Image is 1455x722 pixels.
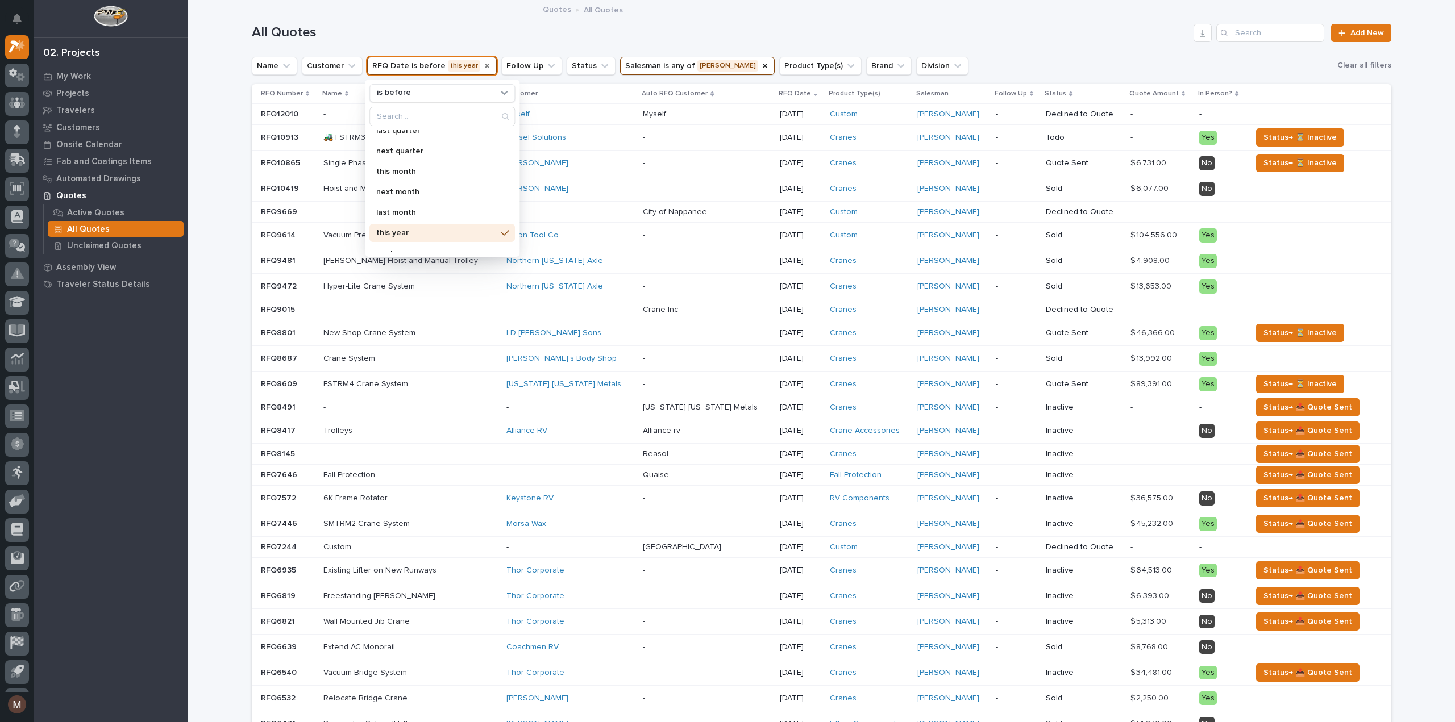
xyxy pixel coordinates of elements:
[376,229,497,237] p: this year
[506,449,634,459] p: -
[376,147,497,155] p: next quarter
[1199,517,1217,531] div: Yes
[506,354,617,364] a: [PERSON_NAME]'s Body Shop
[34,119,188,136] a: Customers
[643,400,760,412] p: [US_STATE] [US_STATE] Metals
[506,426,547,436] a: Alliance RV
[643,131,647,143] p: -
[1046,256,1121,266] p: Sold
[1130,279,1174,291] p: $ 13,653.00
[252,346,1391,372] tr: RFQ8687RFQ8687 Crane System[PERSON_NAME]'s Body Shop -- [DATE]Cranes [PERSON_NAME] -Sold$ 13,992....
[1130,156,1169,168] p: $ 6,731.00
[1046,403,1121,412] p: Inactive
[1256,375,1344,393] button: Status→ ⏳ Inactive
[261,447,297,459] p: RFQ8145
[643,205,709,217] p: City of Nappanee
[780,354,821,364] p: [DATE]
[252,486,1391,511] tr: RFQ7572RFQ7572 6K Frame RotatorKeystone RV -- [DATE]RV Components [PERSON_NAME] -Inactive$ 36,575...
[1046,328,1121,338] p: Quote Sent
[506,379,621,389] a: [US_STATE] [US_STATE] Metals
[1199,110,1242,119] p: -
[1263,131,1337,144] span: Status→ ⏳ Inactive
[506,519,546,529] a: Morsa Wax
[917,379,979,389] a: [PERSON_NAME]
[567,57,616,75] button: Status
[780,256,821,266] p: [DATE]
[67,208,124,218] p: Active Quotes
[1263,156,1337,170] span: Status→ ⏳ Inactive
[1130,326,1177,338] p: $ 46,366.00
[261,540,299,552] p: RFQ7244
[643,182,647,194] p: -
[252,57,297,75] button: Name
[369,107,515,126] div: Search
[1263,400,1352,414] span: Status→ 📤 Quote Sent
[506,494,554,503] a: Keystone RV
[323,110,498,119] p: -
[780,379,821,389] p: [DATE]
[643,326,647,338] p: -
[830,519,857,529] a: Cranes
[643,156,647,168] p: -
[1130,107,1135,119] p: -
[252,418,1391,444] tr: RFQ8417RFQ8417 TrolleysAlliance RV Alliance rvAlliance rv [DATE]Crane Accessories [PERSON_NAME] -...
[34,102,188,119] a: Travelers
[1046,426,1121,436] p: Inactive
[506,133,566,143] a: Diesel Solutions
[34,136,188,153] a: Onsite Calendar
[996,379,1037,389] p: -
[1199,403,1242,412] p: -
[506,207,634,217] p: -
[1130,377,1174,389] p: $ 89,391.00
[643,424,683,436] p: Alliance rv
[780,158,821,168] p: [DATE]
[830,282,857,291] a: Cranes
[506,305,634,315] p: -
[44,237,188,253] a: Unclaimed Quotes
[252,151,1391,176] tr: RFQ10865RFQ10865 Single Phase Hoists[PERSON_NAME] -- [DATE]Cranes [PERSON_NAME] -Quote Sent$ 6,73...
[34,85,188,102] a: Projects
[34,170,188,187] a: Automated Drawings
[14,14,29,32] div: Notifications
[917,403,979,412] a: [PERSON_NAME]
[1046,158,1121,168] p: Quote Sent
[261,468,300,480] p: RFQ7646
[1046,449,1121,459] p: Inactive
[252,397,1391,418] tr: RFQ8491RFQ8491 --[US_STATE] [US_STATE] Metals[US_STATE] [US_STATE] Metals [DATE]Cranes [PERSON_NA...
[643,279,647,291] p: -
[996,542,1037,552] p: -
[323,379,498,389] p: FSTRM4 Crane System
[780,470,821,480] p: [DATE]
[916,57,968,75] button: Division
[261,228,298,240] p: RFQ9614
[917,305,979,315] a: [PERSON_NAME]
[252,465,1391,486] tr: RFQ7646RFQ7646 Fall Protection-QuaiseQuaise [DATE]Fall Protection [PERSON_NAME] -Inactive-- -Stat...
[1263,491,1352,505] span: Status→ 📤 Quote Sent
[252,223,1391,248] tr: RFQ9614RFQ9614 Vacuum Press FramesUnion Tool Co -- [DATE]Custom [PERSON_NAME] -Sold$ 104,556.00$ ...
[1130,517,1175,529] p: $ 45,232.00
[996,426,1037,436] p: -
[830,403,857,412] a: Cranes
[996,494,1037,503] p: -
[44,205,188,220] a: Active Quotes
[1256,421,1360,440] button: Status→ 📤 Quote Sent
[1333,56,1391,75] button: Clear all filters
[996,256,1037,266] p: -
[866,57,912,75] button: Brand
[56,191,86,201] p: Quotes
[252,537,1391,558] tr: RFQ7244RFQ7244 Custom-[GEOGRAPHIC_DATA][GEOGRAPHIC_DATA] [DATE]Custom [PERSON_NAME] -Declined to ...
[261,205,300,217] p: RFQ9669
[261,326,298,338] p: RFQ8801
[323,354,498,364] p: Crane System
[643,491,647,503] p: -
[917,256,979,266] a: [PERSON_NAME]
[506,256,603,266] a: Northern [US_STATE] Axle
[917,184,979,194] a: [PERSON_NAME]
[252,104,1391,125] tr: RFQ12010RFQ12010 -Myself MyselfMyself [DATE]Custom [PERSON_NAME] -Declined to Quote-- -
[1046,282,1121,291] p: Sold
[1046,305,1121,315] p: Declined to Quote
[1130,491,1175,503] p: $ 36,575.00
[643,447,671,459] p: Reasol
[917,328,979,338] a: [PERSON_NAME]
[323,231,498,240] p: Vacuum Press Frames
